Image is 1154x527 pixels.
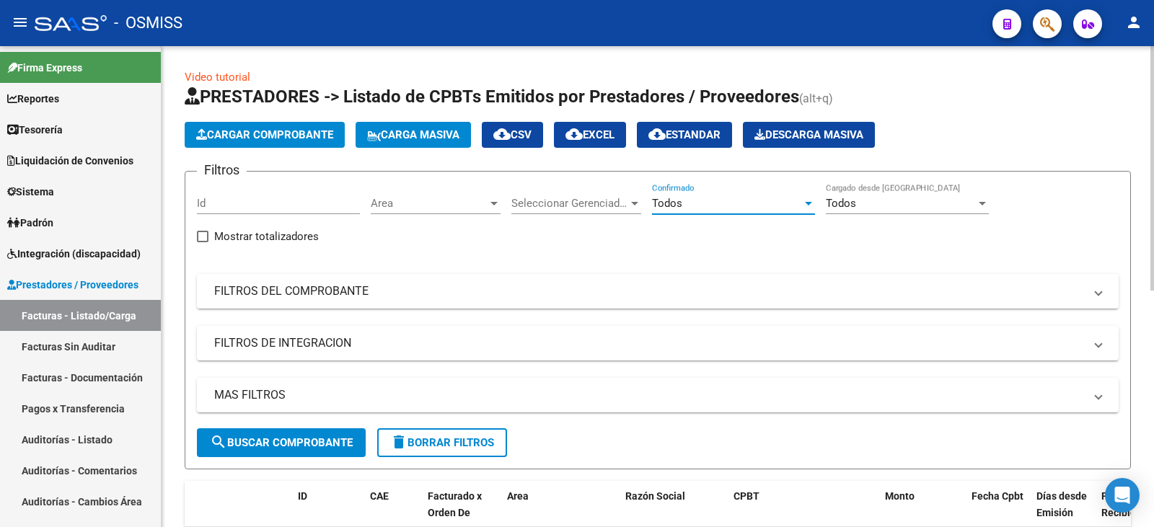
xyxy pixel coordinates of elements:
[1036,490,1087,518] span: Días desde Emisión
[7,91,59,107] span: Reportes
[185,87,799,107] span: PRESTADORES -> Listado de CPBTs Emitidos por Prestadores / Proveedores
[7,122,63,138] span: Tesorería
[197,274,1119,309] mat-expansion-panel-header: FILTROS DEL COMPROBANTE
[197,378,1119,412] mat-expansion-panel-header: MAS FILTROS
[367,128,459,141] span: Carga Masiva
[370,490,389,502] span: CAE
[390,436,494,449] span: Borrar Filtros
[493,128,532,141] span: CSV
[210,436,353,449] span: Buscar Comprobante
[214,387,1084,403] mat-panel-title: MAS FILTROS
[554,122,626,148] button: EXCEL
[197,326,1119,360] mat-expansion-panel-header: FILTROS DE INTEGRACION
[507,490,529,502] span: Area
[185,122,345,148] button: Cargar Comprobante
[7,60,82,76] span: Firma Express
[210,433,227,451] mat-icon: search
[885,490,915,502] span: Monto
[7,215,53,231] span: Padrón
[214,228,319,245] span: Mostrar totalizadores
[390,433,408,451] mat-icon: delete
[1125,14,1142,31] mat-icon: person
[356,122,471,148] button: Carga Masiva
[196,128,333,141] span: Cargar Comprobante
[114,7,182,39] span: - OSMISS
[565,125,583,143] mat-icon: cloud_download
[826,197,856,210] span: Todos
[1101,490,1142,518] span: Fecha Recibido
[743,122,875,148] app-download-masive: Descarga masiva de comprobantes (adjuntos)
[648,125,666,143] mat-icon: cloud_download
[493,125,511,143] mat-icon: cloud_download
[428,490,482,518] span: Facturado x Orden De
[214,335,1084,351] mat-panel-title: FILTROS DE INTEGRACION
[743,122,875,148] button: Descarga Masiva
[7,277,138,293] span: Prestadores / Proveedores
[482,122,543,148] button: CSV
[7,184,54,200] span: Sistema
[1105,478,1140,513] div: Open Intercom Messenger
[637,122,732,148] button: Estandar
[371,197,488,210] span: Area
[377,428,507,457] button: Borrar Filtros
[565,128,615,141] span: EXCEL
[197,428,366,457] button: Buscar Comprobante
[298,490,307,502] span: ID
[799,92,833,105] span: (alt+q)
[972,490,1023,502] span: Fecha Cpbt
[625,490,685,502] span: Razón Social
[7,153,133,169] span: Liquidación de Convenios
[214,283,1084,299] mat-panel-title: FILTROS DEL COMPROBANTE
[652,197,682,210] span: Todos
[197,160,247,180] h3: Filtros
[185,71,250,84] a: Video tutorial
[12,14,29,31] mat-icon: menu
[734,490,759,502] span: CPBT
[754,128,863,141] span: Descarga Masiva
[648,128,721,141] span: Estandar
[7,246,141,262] span: Integración (discapacidad)
[511,197,628,210] span: Seleccionar Gerenciador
